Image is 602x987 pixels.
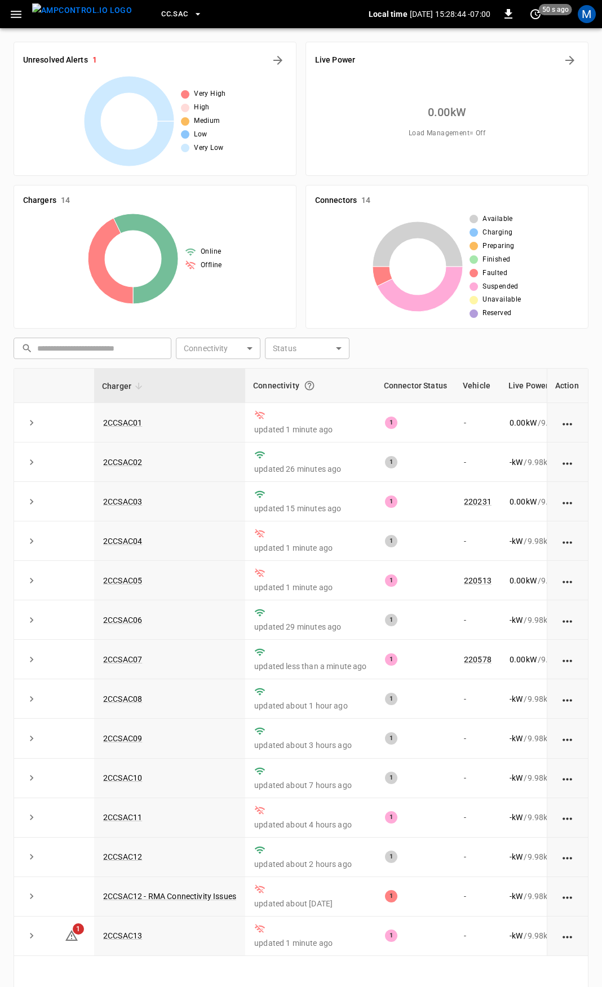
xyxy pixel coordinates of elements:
h6: Unresolved Alerts [23,54,88,67]
div: 1 [385,535,397,547]
h6: 0.00 kW [428,103,466,121]
button: expand row [23,612,40,629]
a: 2CCSAC05 [103,576,142,585]
div: 1 [385,456,397,468]
div: 1 [385,890,397,902]
div: / 9.98 kW [510,693,568,705]
div: 1 [385,614,397,626]
a: 2CCSAC02 [103,458,142,467]
button: set refresh interval [526,5,545,23]
a: 1 [65,931,78,940]
div: / 9.98 kW [510,772,568,784]
p: Local time [369,8,408,20]
span: Very Low [194,143,223,154]
span: Suspended [483,281,519,293]
span: Charging [483,227,512,238]
button: Energy Overview [561,51,579,69]
button: expand row [23,848,40,865]
button: expand row [23,691,40,707]
p: updated about 3 hours ago [254,740,367,751]
div: action cell options [561,891,575,902]
div: / 9.98 kW [510,457,568,468]
div: action cell options [561,614,575,626]
p: - kW [510,535,523,547]
a: 2CCSAC06 [103,616,142,625]
div: action cell options [561,535,575,547]
a: 2CCSAC09 [103,734,142,743]
button: expand row [23,572,40,589]
span: Very High [194,88,226,100]
td: - [455,521,501,561]
div: action cell options [561,654,575,665]
a: 2CCSAC11 [103,813,142,822]
p: - kW [510,812,523,823]
div: action cell options [561,496,575,507]
div: 1 [385,851,397,863]
span: Charger [102,379,146,393]
a: 2CCSAC03 [103,497,142,506]
div: action cell options [561,812,575,823]
span: High [194,102,210,113]
h6: Live Power [315,54,355,67]
div: action cell options [561,575,575,586]
button: Connection between the charger and our software. [299,375,320,396]
p: updated about 7 hours ago [254,780,367,791]
button: expand row [23,454,40,471]
h6: Connectors [315,194,357,207]
div: action cell options [561,733,575,744]
p: updated 1 minute ago [254,542,367,554]
button: expand row [23,730,40,747]
button: expand row [23,927,40,944]
p: updated about 2 hours ago [254,858,367,870]
a: 2CCSAC04 [103,537,142,546]
div: / 9.98 kW [510,654,568,665]
p: 0.00 kW [510,496,537,507]
button: expand row [23,769,40,786]
p: - kW [510,930,523,941]
th: Vehicle [455,369,501,403]
p: 0.00 kW [510,575,537,586]
td: - [455,877,501,917]
span: 50 s ago [539,4,572,15]
a: 2CCSAC13 [103,931,142,940]
div: action cell options [561,693,575,705]
a: 2CCSAC12 [103,852,142,861]
p: 0.00 kW [510,417,537,428]
div: / 9.98 kW [510,614,568,626]
span: Faulted [483,268,507,279]
span: Medium [194,116,220,127]
a: 2CCSAC07 [103,655,142,664]
td: - [455,600,501,640]
td: - [455,798,501,838]
div: / 9.98 kW [510,812,568,823]
div: action cell options [561,772,575,784]
td: - [455,719,501,758]
h6: 14 [361,194,370,207]
div: / 9.98 kW [510,535,568,547]
div: / 9.98 kW [510,733,568,744]
h6: 1 [92,54,97,67]
button: expand row [23,888,40,905]
td: - [455,838,501,877]
span: Unavailable [483,294,521,306]
th: Action [547,369,588,403]
p: - kW [510,891,523,902]
p: updated about 1 hour ago [254,700,367,711]
div: 1 [385,495,397,508]
button: expand row [23,651,40,668]
h6: Chargers [23,194,56,207]
div: 1 [385,653,397,666]
th: Connector Status [376,369,455,403]
div: 1 [385,693,397,705]
span: Preparing [483,241,515,252]
p: updated 26 minutes ago [254,463,367,475]
p: - kW [510,693,523,705]
p: updated 1 minute ago [254,424,367,435]
p: updated less than a minute ago [254,661,367,672]
img: ampcontrol.io logo [32,3,132,17]
div: 1 [385,574,397,587]
div: 1 [385,772,397,784]
a: 2CCSAC08 [103,694,142,703]
td: - [455,679,501,719]
span: Reserved [483,308,511,319]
